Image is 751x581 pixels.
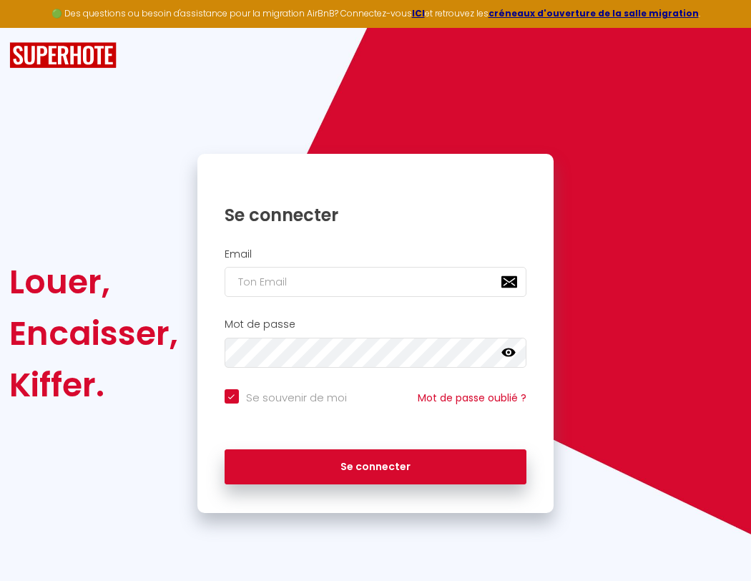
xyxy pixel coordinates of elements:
[418,391,526,405] a: Mot de passe oublié ?
[9,256,178,308] div: Louer,
[225,449,527,485] button: Se connecter
[225,204,527,226] h1: Se connecter
[9,42,117,69] img: SuperHote logo
[225,267,527,297] input: Ton Email
[9,359,178,411] div: Kiffer.
[9,308,178,359] div: Encaisser,
[412,7,425,19] a: ICI
[225,318,527,331] h2: Mot de passe
[489,7,699,19] a: créneaux d'ouverture de la salle migration
[225,248,527,260] h2: Email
